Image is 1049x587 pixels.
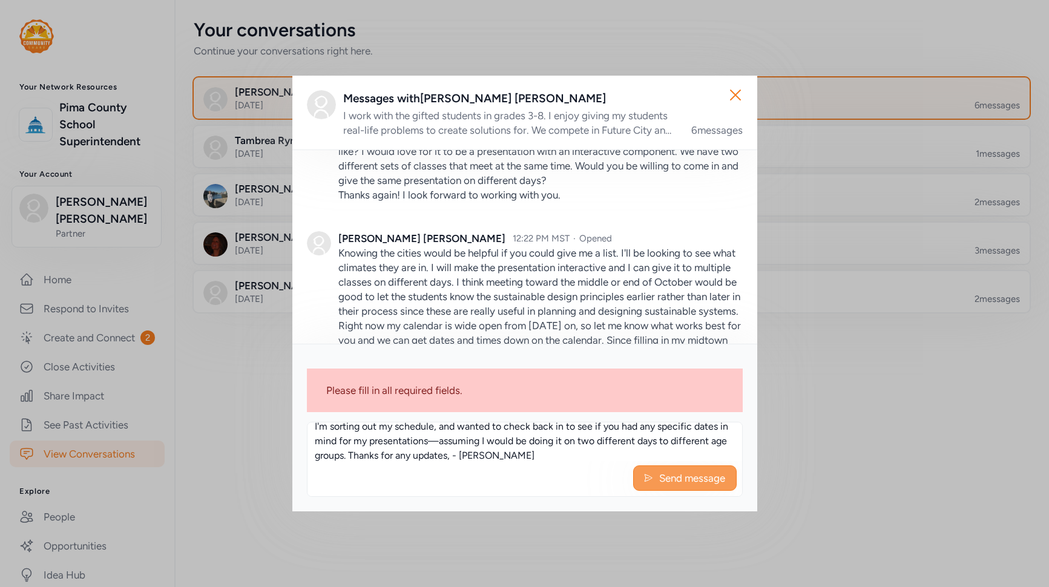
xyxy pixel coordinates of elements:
[307,369,743,412] div: Please fill in all required fields.
[338,100,743,202] p: I think all of the topics you mentioned would be great. The one area that wouldn't need a lot of ...
[573,233,576,244] span: ·
[579,233,612,244] span: Opened
[343,108,677,137] div: I work with the gifted students in grades 3-8. I enjoy giving my students real-life problems to c...
[307,90,336,119] img: Avatar
[658,471,726,485] span: Send message
[338,246,743,376] p: Knowing the cities would be helpful if you could give me a list. I'll be looking to see what clim...
[691,123,743,137] div: 6 messages
[513,233,570,244] span: 12:22 PM MST
[307,422,742,461] textarea: HI [PERSON_NAME], I'm sorting out my schedule, and wanted to check back in to see if you had any ...
[633,465,737,491] button: Send message
[343,90,743,107] div: Messages with [PERSON_NAME] [PERSON_NAME]
[307,231,331,255] img: Avatar
[338,231,505,246] div: [PERSON_NAME] [PERSON_NAME]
